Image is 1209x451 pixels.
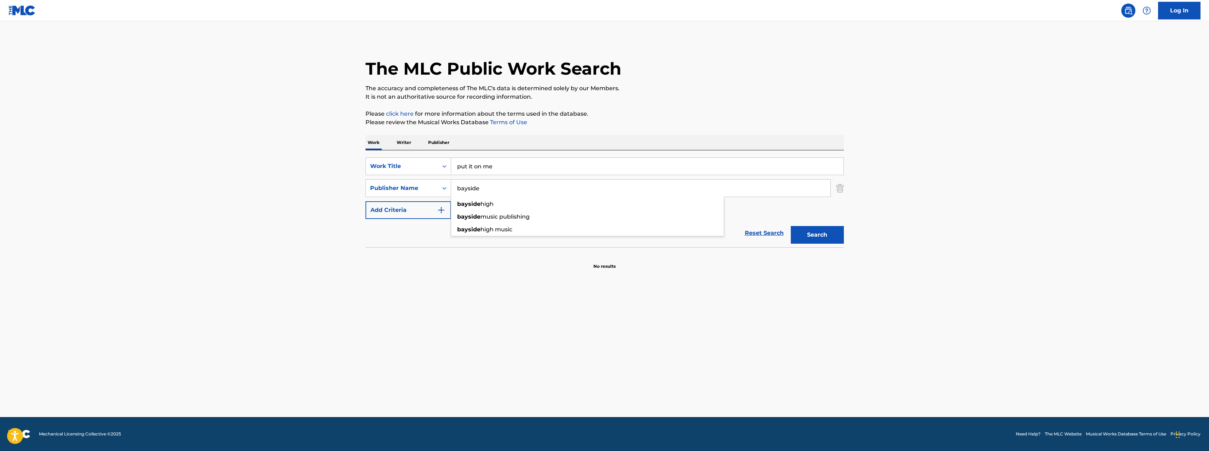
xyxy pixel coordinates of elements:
[8,430,30,438] img: logo
[365,135,382,150] p: Work
[489,119,527,126] a: Terms of Use
[39,431,121,437] span: Mechanical Licensing Collective © 2025
[480,226,512,233] span: high music
[1176,424,1180,445] div: Drag
[1086,431,1166,437] a: Musical Works Database Terms of Use
[1174,417,1209,451] iframe: Chat Widget
[457,226,480,233] strong: bayside
[365,110,844,118] p: Please for more information about the terms used in the database.
[741,225,787,241] a: Reset Search
[370,162,434,170] div: Work Title
[791,226,844,244] button: Search
[1140,4,1154,18] div: Help
[1124,6,1133,15] img: search
[386,110,414,117] a: click here
[457,201,480,207] strong: bayside
[365,93,844,101] p: It is not an authoritative source for recording information.
[457,213,480,220] strong: bayside
[370,184,434,192] div: Publisher Name
[8,5,36,16] img: MLC Logo
[365,118,844,127] p: Please review the Musical Works Database
[480,201,494,207] span: high
[365,201,451,219] button: Add Criteria
[1121,4,1135,18] a: Public Search
[395,135,413,150] p: Writer
[437,206,445,214] img: 9d2ae6d4665cec9f34b9.svg
[480,213,530,220] span: music publishing
[426,135,451,150] p: Publisher
[836,179,844,197] img: Delete Criterion
[365,84,844,93] p: The accuracy and completeness of The MLC's data is determined solely by our Members.
[593,255,616,270] p: No results
[1170,431,1201,437] a: Privacy Policy
[1016,431,1041,437] a: Need Help?
[1045,431,1082,437] a: The MLC Website
[365,58,621,79] h1: The MLC Public Work Search
[1142,6,1151,15] img: help
[365,157,844,247] form: Search Form
[1158,2,1201,19] a: Log In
